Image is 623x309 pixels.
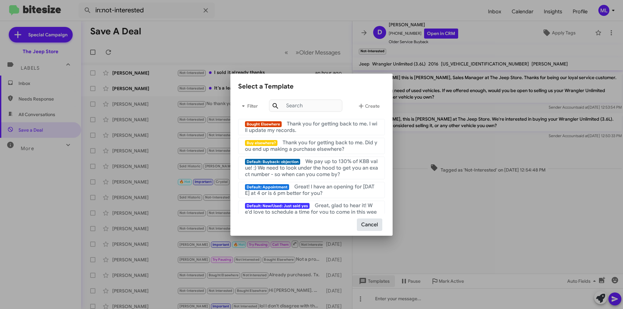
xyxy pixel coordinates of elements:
span: Thank you for getting back to me. I will update my records. [245,121,377,134]
span: Filter [238,100,259,112]
button: Filter [238,98,259,114]
span: Default: New/Used: Just said yes [245,203,310,209]
div: Select a Template [238,81,385,92]
span: Buy elsewhere? [245,140,277,146]
button: Cancel [357,219,382,231]
span: We pay up to 130% of KBB value! :) We need to look under the hood to get you an exact number - so... [245,158,378,178]
span: Create [357,100,380,112]
input: Search [269,100,342,112]
span: Default: Buyback: objection [245,159,300,165]
span: Bought Elsewhere [245,121,282,127]
span: Default: Appointment [245,184,289,190]
button: Create [352,98,385,114]
span: Great! I have an opening for [DATE] at 4 or is 6 pm better for you? [245,184,374,196]
span: Thank you for getting back to me. Did you end up making a purchase elsewhere? [245,139,377,152]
